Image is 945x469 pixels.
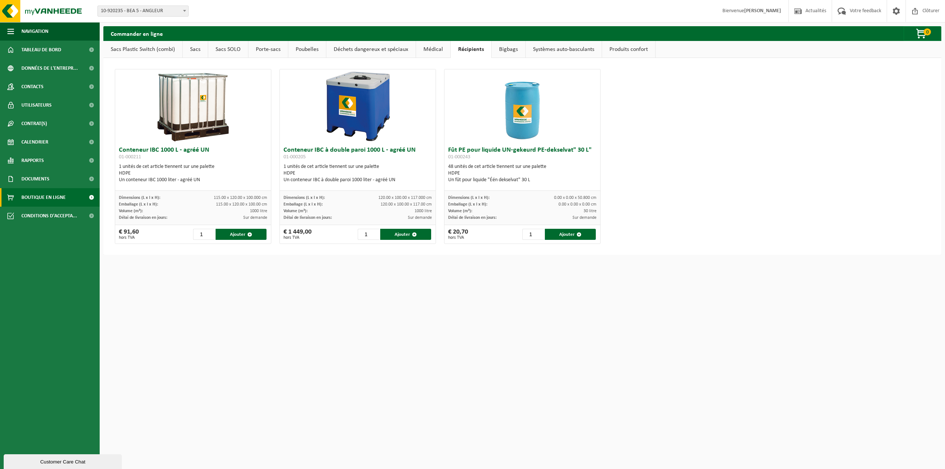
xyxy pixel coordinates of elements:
span: Volume (m³): [283,209,307,213]
span: Emballage (L x l x H): [448,202,487,207]
span: 120.00 x 100.00 x 117.000 cm [378,196,432,200]
span: Données de l'entrepr... [21,59,78,77]
div: Un fût pour liquide "Één dekselvat" 30 L [448,177,597,183]
span: Documents [21,170,49,188]
button: 0 [904,26,941,41]
img: 01-000205 [321,69,395,143]
span: Dimensions (L x l x H): [119,196,160,200]
div: HDPE [448,170,597,177]
button: Ajouter [216,229,267,240]
a: Déchets dangereux et spéciaux [326,41,416,58]
span: 115.00 x 120.00 x 100.000 cm [214,196,267,200]
h3: Conteneur IBC à double paroi 1000 L - agréé UN [283,147,432,162]
div: € 91,60 [119,229,139,240]
span: Emballage (L x l x H): [119,202,158,207]
a: Sacs SOLO [208,41,248,58]
span: Délai de livraison en jours: [283,215,332,220]
span: 10-920235 - BEA 5 - ANGLEUR [97,6,189,17]
strong: [PERSON_NAME] [744,8,781,14]
div: € 1 449,00 [283,229,312,240]
span: 01-000243 [448,154,470,160]
a: Bigbags [492,41,525,58]
span: Volume (m³): [448,209,472,213]
span: Délai de livraison en jours: [448,215,496,220]
div: € 20,70 [448,229,468,240]
span: hors TVA [119,235,139,240]
span: Rapports [21,151,44,170]
h3: Conteneur IBC 1000 L - agréé UN [119,147,267,162]
span: Conditions d'accepta... [21,207,77,225]
span: Sur demande [573,215,597,220]
div: Un conteneur IBC à double paroi 1000 liter - agréé UN [283,177,432,183]
h3: Fût PE pour liquide UN-gekeurd PE-dekselvat" 30 L" [448,147,597,162]
span: 01-000205 [283,154,306,160]
span: Navigation [21,22,48,41]
h2: Commander en ligne [103,26,170,41]
span: Boutique en ligne [21,188,66,207]
span: 30 litre [584,209,597,213]
div: 1 unités de cet article tiennent sur une palette [283,163,432,183]
a: Poubelles [288,41,326,58]
span: 10-920235 - BEA 5 - ANGLEUR [98,6,188,16]
span: 0.00 x 0.00 x 0.00 cm [559,202,597,207]
a: Produits confort [602,41,655,58]
span: 0.00 x 0.00 x 50.800 cm [554,196,597,200]
div: 48 unités de cet article tiennent sur une palette [448,163,597,183]
div: HDPE [283,170,432,177]
span: Contrat(s) [21,114,47,133]
span: 01-000211 [119,154,141,160]
div: 1 unités de cet article tiennent sur une palette [119,163,267,183]
a: Sacs Plastic Switch (combi) [103,41,182,58]
span: Sur demande [408,215,432,220]
img: 01-000211 [156,69,230,143]
img: 01-000243 [485,69,559,143]
span: 0 [924,28,931,35]
input: 1 [358,229,379,240]
div: Un conteneur IBC 1000 liter - agréé UN [119,177,267,183]
span: Contacts [21,77,44,96]
a: Récipients [451,41,491,58]
span: 1000 litre [250,209,267,213]
span: Délai de livraison en jours: [119,215,167,220]
a: Sacs [183,41,208,58]
span: Sur demande [243,215,267,220]
span: hors TVA [448,235,468,240]
a: Systèmes auto-basculants [526,41,602,58]
span: Volume (m³): [119,209,143,213]
span: 1000 litre [415,209,432,213]
input: 1 [193,229,215,240]
div: HDPE [119,170,267,177]
button: Ajouter [545,229,596,240]
span: Utilisateurs [21,96,52,114]
span: Emballage (L x l x H): [283,202,323,207]
button: Ajouter [380,229,431,240]
span: 120.00 x 100.00 x 117.00 cm [381,202,432,207]
span: hors TVA [283,235,312,240]
input: 1 [522,229,544,240]
iframe: chat widget [4,453,123,469]
a: Médical [416,41,450,58]
span: Dimensions (L x l x H): [448,196,489,200]
span: Tableau de bord [21,41,61,59]
span: 115.00 x 120.00 x 100.00 cm [216,202,267,207]
a: Porte-sacs [248,41,288,58]
span: Dimensions (L x l x H): [283,196,325,200]
span: Calendrier [21,133,48,151]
